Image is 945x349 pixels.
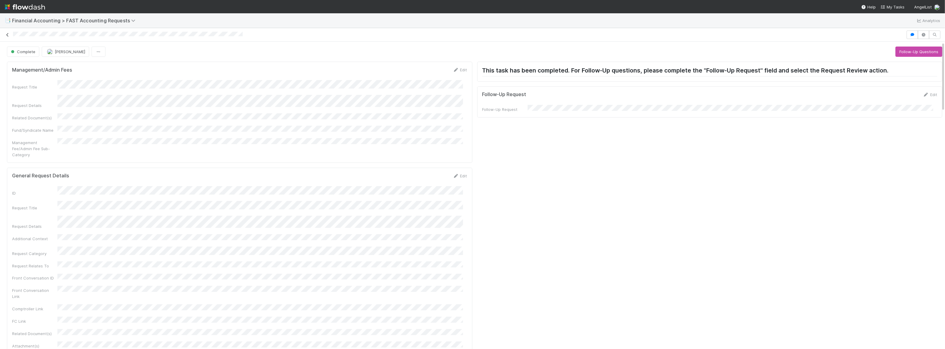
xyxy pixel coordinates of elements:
div: Front Conversation Link [12,287,57,299]
div: Attachment(s) [12,343,57,349]
h2: This task has been completed. For Follow-Up questions, please complete the "Follow-Up Request" fi... [482,67,937,76]
a: My Tasks [881,4,905,10]
div: Request Relates To [12,263,57,269]
span: [PERSON_NAME] [55,49,85,54]
a: Edit [453,173,467,178]
a: Edit [453,67,467,72]
h5: Follow-Up Request [482,92,526,98]
h5: General Request Details [12,173,69,179]
div: Comptroller Link [12,306,57,312]
div: Help [861,4,876,10]
span: Complete [10,49,35,54]
h5: Management/Admin Fees [12,67,72,73]
span: Financial Accounting > FAST Accounting Requests [12,18,138,24]
img: logo-inverted-e16ddd16eac7371096b0.svg [5,2,45,12]
div: Additional Context [12,236,57,242]
div: Request Title [12,84,57,90]
div: Fund/Syndicate Name [12,127,57,133]
img: avatar_8d06466b-a936-4205-8f52-b0cc03e2a179.png [934,4,940,10]
div: Related Document(s) [12,331,57,337]
div: Management Fee/Admin Fee Sub-Category [12,140,57,158]
span: 📑 [5,18,11,23]
div: Related Document(s) [12,115,57,121]
span: AngelList [914,5,932,9]
button: Follow-Up Questions [895,47,942,57]
span: My Tasks [881,5,905,9]
a: Edit [923,92,937,97]
a: Analytics [916,17,940,24]
div: Request Category [12,250,57,257]
div: Request Title [12,205,57,211]
div: Follow-Up Request [482,106,528,112]
div: Front Conversation ID [12,275,57,281]
img: avatar_8d06466b-a936-4205-8f52-b0cc03e2a179.png [47,49,53,55]
button: Complete [7,47,39,57]
div: ID [12,190,57,196]
button: [PERSON_NAME] [42,47,89,57]
div: Request Details [12,223,57,229]
div: FC Link [12,318,57,324]
div: Request Details [12,102,57,108]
